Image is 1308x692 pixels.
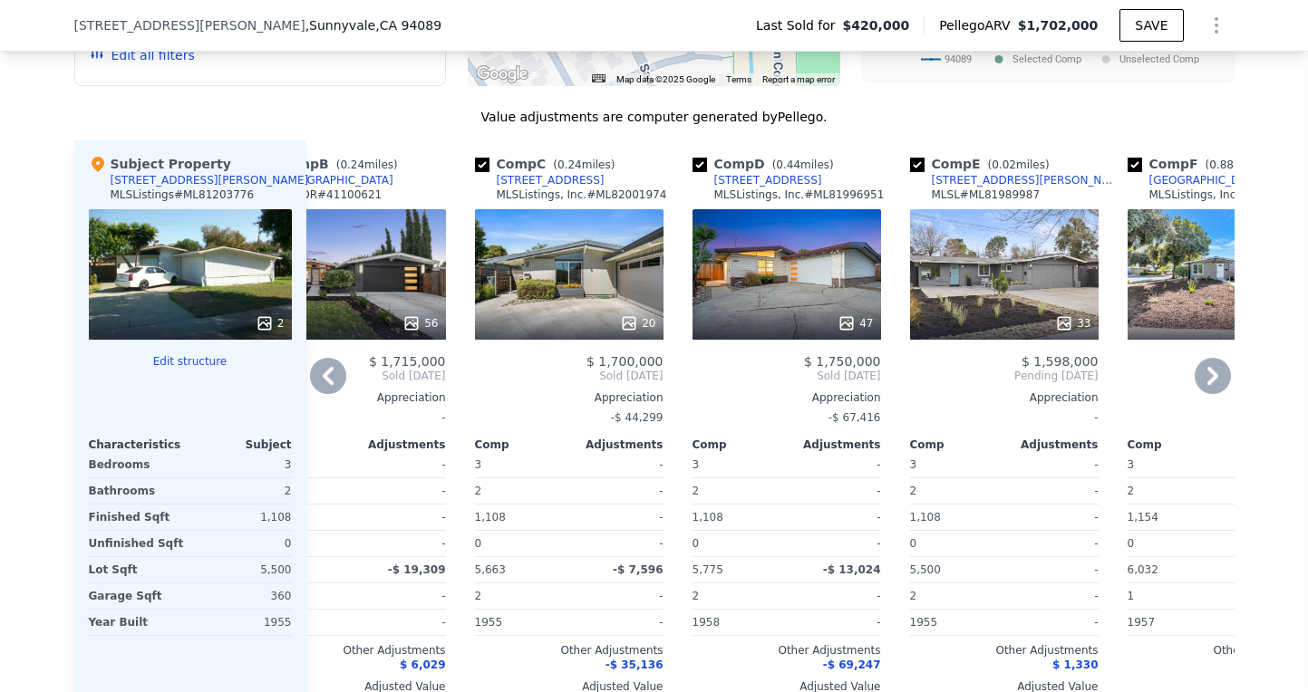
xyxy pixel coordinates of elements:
[693,437,787,452] div: Comp
[257,369,446,383] span: Sold [DATE]
[910,155,1057,173] div: Comp E
[340,159,364,171] span: 0.24
[790,531,881,556] div: -
[1052,658,1098,671] span: $ 1,330
[257,643,446,658] div: Other Adjustments
[475,610,566,635] div: 1955
[329,159,405,171] span: ( miles)
[194,583,292,609] div: 360
[910,511,941,524] span: 1,108
[910,610,1001,635] div: 1955
[693,369,881,383] span: Sold [DATE]
[194,610,292,635] div: 1955
[992,159,1016,171] span: 0.02
[843,16,910,34] span: $420,000
[1119,53,1199,65] text: Unselected Comp
[257,155,405,173] div: Comp B
[194,557,292,582] div: 5,500
[823,563,881,576] span: -$ 13,024
[910,405,1099,430] div: -
[388,563,446,576] span: -$ 19,309
[256,314,285,332] div: 2
[573,505,664,530] div: -
[1198,7,1235,43] button: Show Options
[400,658,445,671] span: $ 6,029
[89,583,187,609] div: Garage Sqft
[1022,354,1099,369] span: $ 1,598,000
[190,437,292,452] div: Subject
[1008,478,1099,504] div: -
[790,478,881,504] div: -
[74,16,305,34] span: [STREET_ADDRESS][PERSON_NAME]
[1128,537,1135,550] span: 0
[375,18,441,33] span: , CA 94089
[1012,53,1081,65] text: Selected Comp
[1128,610,1218,635] div: 1957
[111,173,309,187] div: [STREET_ADDRESS][PERSON_NAME]
[765,159,841,171] span: ( miles)
[910,390,1099,405] div: Appreciation
[1119,9,1183,42] button: SAVE
[573,531,664,556] div: -
[475,155,623,173] div: Comp C
[1128,155,1274,173] div: Comp F
[1008,505,1099,530] div: -
[472,62,532,86] a: Open this area in Google Maps (opens a new window)
[611,411,664,424] span: -$ 44,299
[1128,458,1135,471] span: 3
[89,557,187,582] div: Lot Sqft
[1004,437,1099,452] div: Adjustments
[756,16,843,34] span: Last Sold for
[475,511,506,524] span: 1,108
[790,583,881,609] div: -
[910,537,917,550] span: 0
[305,16,441,34] span: , Sunnyvale
[1128,511,1158,524] span: 1,154
[1128,437,1222,452] div: Comp
[1008,557,1099,582] div: -
[89,437,190,452] div: Characteristics
[279,173,393,187] div: [GEOGRAPHIC_DATA]
[693,173,822,187] a: [STREET_ADDRESS]
[194,505,292,530] div: 1,108
[910,590,917,602] span: 2
[1128,173,1264,187] a: [GEOGRAPHIC_DATA]
[616,74,715,84] span: Map data ©2025 Google
[89,478,187,504] div: Bathrooms
[89,531,187,556] div: Unfinished Sqft
[1018,18,1099,33] span: $1,702,000
[790,610,881,635] div: -
[573,583,664,609] div: -
[194,452,292,477] div: 3
[910,478,1001,504] div: 2
[355,531,446,556] div: -
[910,643,1099,658] div: Other Adjustments
[475,458,482,471] span: 3
[1128,478,1218,504] div: 2
[355,610,446,635] div: -
[89,505,187,530] div: Finished Sqft
[714,187,885,202] div: MLSListings, Inc. # ML81996951
[981,159,1057,171] span: ( miles)
[823,658,881,671] span: -$ 69,247
[194,478,292,504] div: 2
[910,563,941,576] span: 5,500
[714,173,822,187] div: [STREET_ADDRESS]
[693,610,783,635] div: 1958
[475,369,664,383] span: Sold [DATE]
[355,505,446,530] div: -
[257,405,446,430] div: -
[1128,590,1135,602] span: 1
[352,437,446,452] div: Adjustments
[475,437,569,452] div: Comp
[475,563,506,576] span: 5,663
[592,74,605,82] button: Keyboard shortcuts
[557,159,582,171] span: 0.24
[573,478,664,504] div: -
[74,108,1235,126] div: Value adjustments are computer generated by Pellego .
[1008,531,1099,556] div: -
[910,458,917,471] span: 3
[472,62,532,86] img: Google
[787,437,881,452] div: Adjustments
[910,369,1099,383] span: Pending [DATE]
